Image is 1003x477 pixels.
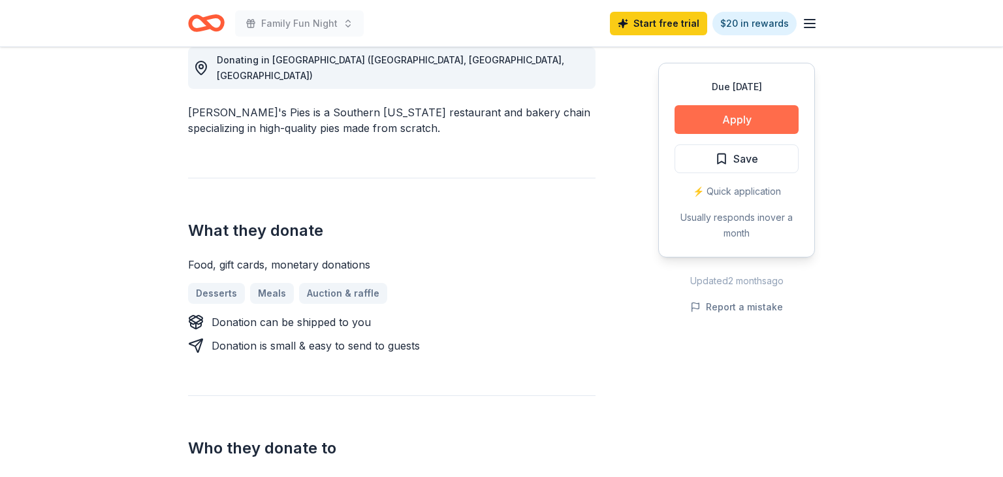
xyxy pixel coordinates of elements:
span: Save [733,150,758,167]
a: $20 in rewards [712,12,797,35]
div: Due [DATE] [675,79,799,95]
div: Usually responds in over a month [675,210,799,241]
a: Auction & raffle [299,283,387,304]
div: [PERSON_NAME]'s Pies is a Southern [US_STATE] restaurant and bakery chain specializing in high-qu... [188,105,596,136]
div: Donation can be shipped to you [212,314,371,330]
h2: What they donate [188,220,596,241]
a: Desserts [188,283,245,304]
div: Updated 2 months ago [658,273,815,289]
a: Meals [250,283,294,304]
h2: Who they donate to [188,438,596,459]
span: Donating in [GEOGRAPHIC_DATA] ([GEOGRAPHIC_DATA], [GEOGRAPHIC_DATA], [GEOGRAPHIC_DATA]) [217,54,564,81]
button: Save [675,144,799,173]
span: Family Fun Night [261,16,338,31]
div: Food, gift cards, monetary donations [188,257,596,272]
button: Family Fun Night [235,10,364,37]
a: Start free trial [610,12,707,35]
button: Apply [675,105,799,134]
button: Report a mistake [690,299,783,315]
a: Home [188,8,225,39]
div: ⚡️ Quick application [675,184,799,199]
div: Donation is small & easy to send to guests [212,338,420,354]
